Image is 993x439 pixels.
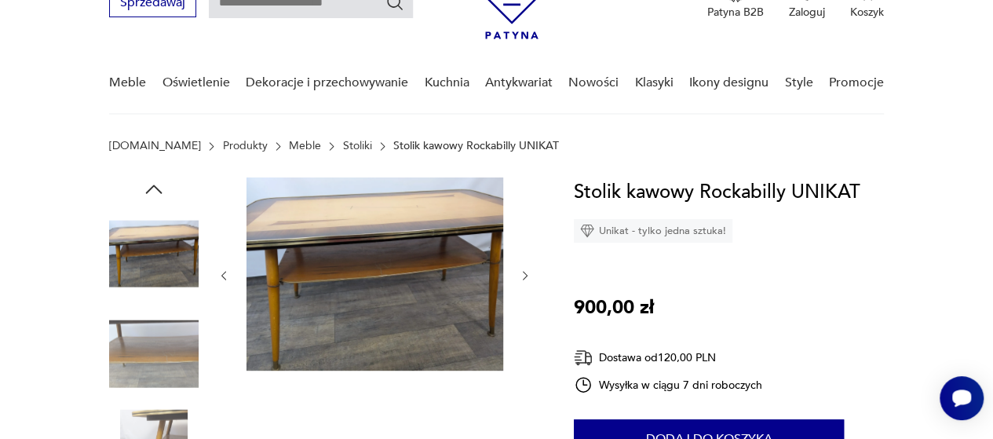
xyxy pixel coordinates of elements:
h1: Stolik kawowy Rockabilly UNIKAT [574,177,860,207]
a: Promocje [829,53,884,113]
iframe: Smartsupp widget button [940,376,984,420]
div: Unikat - tylko jedna sztuka! [574,219,732,243]
a: Stoliki [343,140,372,152]
a: Meble [109,53,146,113]
a: Dekoracje i przechowywanie [246,53,408,113]
a: Meble [289,140,321,152]
p: 900,00 zł [574,293,654,323]
a: Nowości [568,53,619,113]
img: Zdjęcie produktu Stolik kawowy Rockabilly UNIKAT [109,209,199,298]
a: Klasyki [635,53,674,113]
img: Ikona diamentu [580,224,594,238]
a: Style [784,53,812,113]
div: Wysyłka w ciągu 7 dni roboczych [574,375,762,394]
a: [DOMAIN_NAME] [109,140,201,152]
img: Ikona dostawy [574,348,593,368]
a: Ikony designu [689,53,768,113]
div: Dostawa od 120,00 PLN [574,348,762,368]
a: Produkty [223,140,268,152]
p: Zaloguj [789,5,825,20]
p: Patyna B2B [707,5,764,20]
p: Koszyk [850,5,884,20]
a: Oświetlenie [162,53,230,113]
a: Kuchnia [424,53,469,113]
img: Zdjęcie produktu Stolik kawowy Rockabilly UNIKAT [246,177,503,371]
img: Zdjęcie produktu Stolik kawowy Rockabilly UNIKAT [109,309,199,399]
p: Stolik kawowy Rockabilly UNIKAT [393,140,559,152]
a: Antykwariat [485,53,553,113]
